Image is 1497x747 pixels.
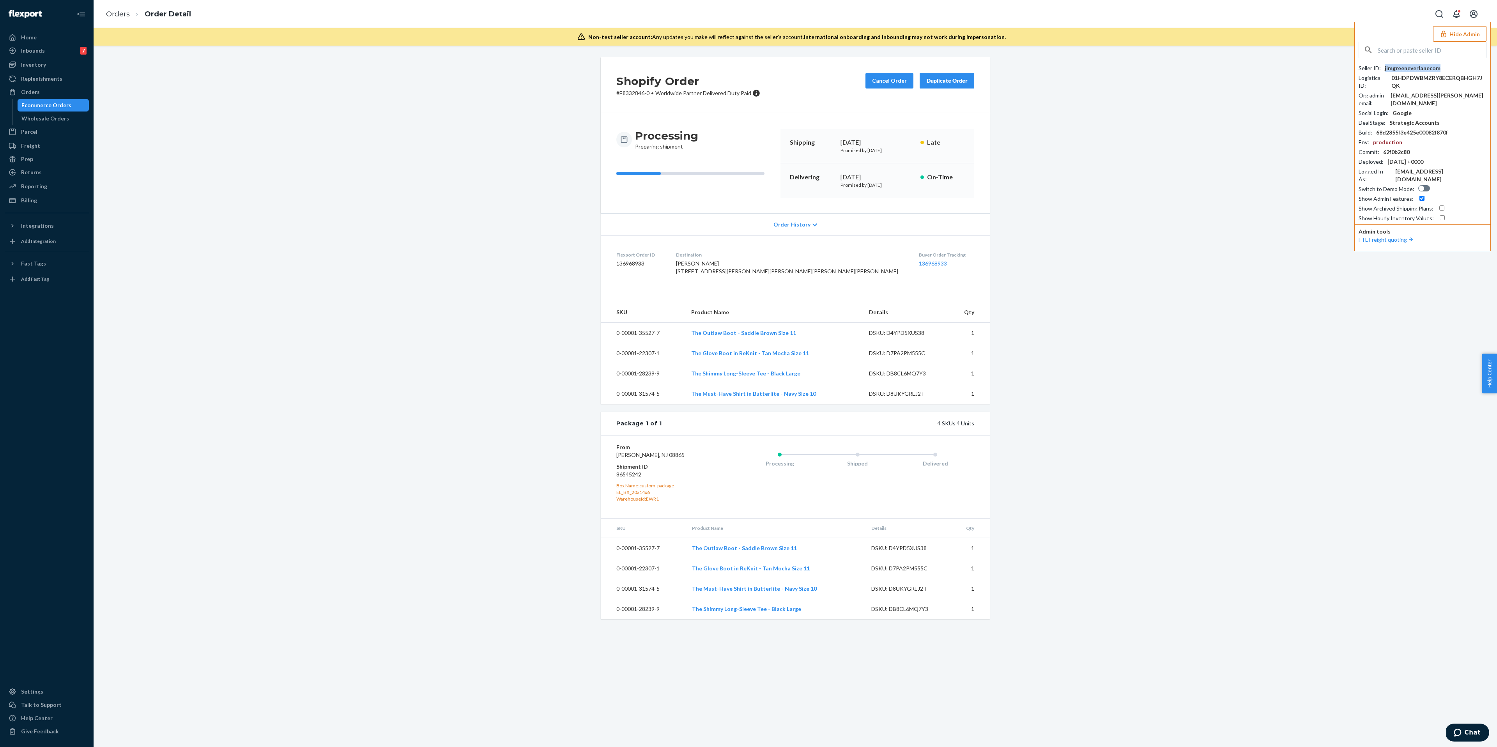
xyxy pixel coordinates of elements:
[1389,119,1440,127] div: Strategic Accounts
[5,126,89,138] a: Parcel
[145,10,191,18] a: Order Detail
[5,44,89,57] a: Inbounds7
[1482,354,1497,393] button: Help Center
[1466,6,1481,22] button: Open account menu
[686,519,865,538] th: Product Name
[691,390,816,397] a: The Must-Have Shirt in Butterlite - Navy Size 10
[865,73,913,89] button: Cancel Order
[18,99,89,112] a: Ecommerce Orders
[21,276,49,282] div: Add Fast Tag
[5,194,89,207] a: Billing
[790,173,834,182] p: Delivering
[21,168,42,176] div: Returns
[1383,148,1410,156] div: 62f0b2c80
[1373,138,1402,146] div: production
[1449,6,1464,22] button: Open notifications
[948,343,990,363] td: 1
[601,363,685,384] td: 0-00001-28239-9
[948,323,990,343] td: 1
[655,90,751,96] span: Worldwide Partner Delivered Duty Paid
[804,34,1006,40] span: International onboarding and inbounding may not work during impersonation.
[1359,148,1379,156] div: Commit :
[692,605,801,612] a: The Shimmy Long-Sleeve Tee - Black Large
[790,138,834,147] p: Shipping
[21,714,53,722] div: Help Center
[685,302,863,323] th: Product Name
[588,33,1006,41] div: Any updates you make will reflect against the seller's account.
[21,34,37,41] div: Home
[21,701,62,709] div: Talk to Support
[841,147,914,154] p: Promised by [DATE]
[21,196,37,204] div: Billing
[950,538,990,558] td: 1
[21,61,46,69] div: Inventory
[819,460,897,467] div: Shipped
[601,599,686,619] td: 0-00001-28239-9
[1359,109,1389,117] div: Social Login :
[950,558,990,579] td: 1
[692,565,810,572] a: The Glove Boot in ReKnit - Tan Mocha Size 11
[616,443,710,451] dt: From
[588,34,652,40] span: Non-test seller account:
[1359,195,1414,203] div: Show Admin Features :
[841,173,914,182] div: [DATE]
[691,350,809,356] a: The Glove Boot in ReKnit - Tan Mocha Size 11
[601,558,686,579] td: 0-00001-22307-1
[21,260,46,267] div: Fast Tags
[1391,92,1486,107] div: [EMAIL_ADDRESS][PERSON_NAME][DOMAIN_NAME]
[616,260,664,267] dd: 136968933
[1446,724,1489,743] iframe: Opens a widget where you can chat to one of our agents
[21,238,56,244] div: Add Integration
[5,73,89,85] a: Replenishments
[865,519,951,538] th: Details
[1359,228,1486,235] p: Admin tools
[1393,109,1412,117] div: Google
[841,138,914,147] div: [DATE]
[1359,185,1414,193] div: Switch to Demo Mode :
[5,712,89,724] a: Help Center
[21,115,69,122] div: Wholesale Orders
[1359,236,1415,243] a: FTL Freight quoting
[869,329,942,337] div: DSKU: D4YPD5XUS38
[106,10,130,18] a: Orders
[869,370,942,377] div: DSKU: DB8CL6MQ7Y3
[691,329,796,336] a: The Outlaw Boot - Saddle Brown Size 11
[21,142,40,150] div: Freight
[662,420,974,427] div: 4 SKUs 4 Units
[9,10,42,18] img: Flexport logo
[692,545,797,551] a: The Outlaw Boot - Saddle Brown Size 11
[1359,205,1433,212] div: Show Archived Shipping Plans :
[5,699,89,711] button: Talk to Support
[616,451,685,458] span: [PERSON_NAME], NJ 08865
[1395,168,1486,183] div: [EMAIL_ADDRESS][DOMAIN_NAME]
[616,471,710,478] dd: 86545242
[950,599,990,619] td: 1
[869,349,942,357] div: DSKU: D7PA2PM555C
[21,47,45,55] div: Inbounds
[21,222,54,230] div: Integrations
[601,323,685,343] td: 0-00001-35527-7
[927,173,965,182] p: On-Time
[1387,158,1423,166] div: [DATE] +0000
[1385,64,1440,72] div: jimgreeneverlanecom
[1378,42,1486,58] input: Search or paste seller ID
[841,182,914,188] p: Promised by [DATE]
[616,251,664,258] dt: Flexport Order ID
[5,58,89,71] a: Inventory
[5,273,89,285] a: Add Fast Tag
[1359,92,1387,107] div: Org admin email :
[691,370,800,377] a: The Shimmy Long-Sleeve Tee - Black Large
[773,221,810,228] span: Order History
[5,140,89,152] a: Freight
[1359,168,1391,183] div: Logged In As :
[601,302,685,323] th: SKU
[5,180,89,193] a: Reporting
[1359,64,1381,72] div: Seller ID :
[5,86,89,98] a: Orders
[5,219,89,232] button: Integrations
[21,155,33,163] div: Prep
[21,88,40,96] div: Orders
[950,579,990,599] td: 1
